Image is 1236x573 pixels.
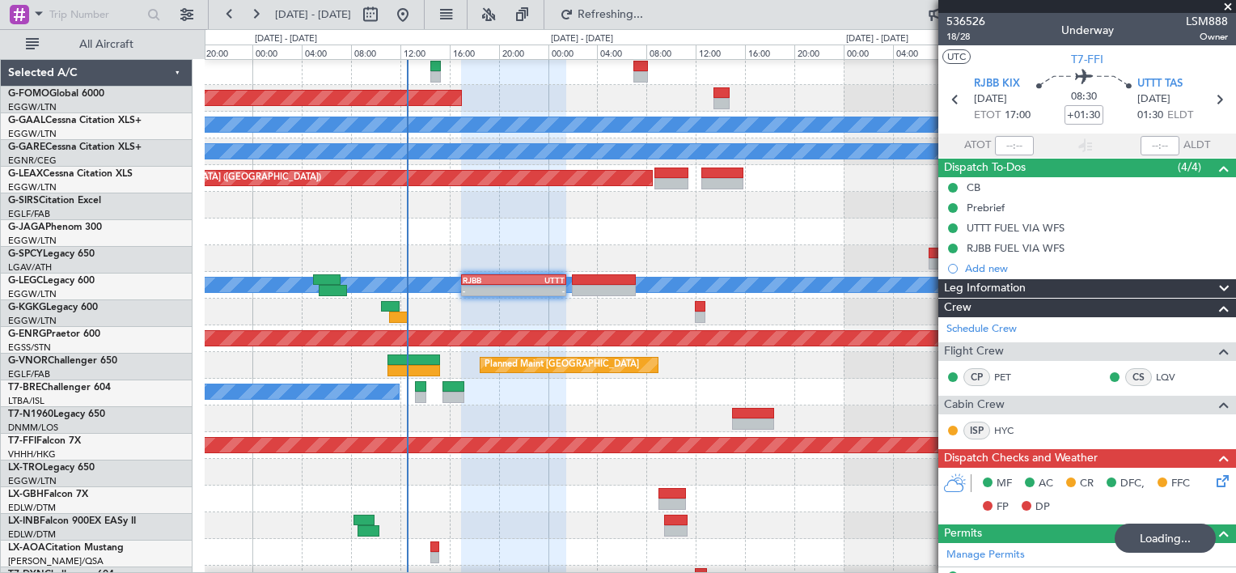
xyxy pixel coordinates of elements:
div: 12:00 [696,45,745,59]
div: - [463,286,514,295]
a: LX-INBFalcon 900EX EASy II [8,516,136,526]
a: EDLW/DTM [8,502,56,514]
div: CB [967,180,980,194]
span: [DATE] - [DATE] [275,7,351,22]
a: G-LEGCLegacy 600 [8,276,95,286]
span: G-SIRS [8,196,39,206]
span: G-JAGA [8,223,45,232]
span: FP [997,499,1009,516]
button: All Aircraft [18,32,176,57]
a: T7-BREChallenger 604 [8,383,111,393]
input: Trip Number [49,2,142,27]
div: ISP [963,422,990,439]
span: T7-FFI [8,436,36,446]
a: G-ENRGPraetor 600 [8,329,100,339]
span: MF [997,476,1012,492]
a: EGGW/LTN [8,181,57,193]
span: LX-INB [8,516,40,526]
span: LSM888 [1186,13,1228,30]
span: ALDT [1183,138,1210,154]
span: G-GAAL [8,116,45,125]
div: 08:00 [351,45,400,59]
span: G-GARE [8,142,45,152]
button: UTC [942,49,971,64]
a: LTBA/ISL [8,395,44,407]
a: LX-GBHFalcon 7X [8,490,88,499]
div: Prebrief [967,201,1005,214]
a: T7-FFIFalcon 7X [8,436,81,446]
a: DNMM/LOS [8,422,58,434]
div: 04:00 [597,45,646,59]
a: EGGW/LTN [8,128,57,140]
span: [DATE] [1137,91,1170,108]
span: Permits [944,524,982,543]
div: RJBB [463,275,514,285]
a: G-GARECessna Citation XLS+ [8,142,142,152]
a: VHHH/HKG [8,448,56,461]
div: 04:00 [302,45,351,59]
span: (4/4) [1178,159,1201,176]
span: Flight Crew [944,342,1004,361]
div: CS [1125,368,1152,386]
div: [DATE] - [DATE] [551,32,613,46]
a: Schedule Crew [946,321,1017,337]
a: LX-AOACitation Mustang [8,543,124,553]
span: Refreshing... [577,9,645,20]
div: UTTT FUEL VIA WFS [967,221,1065,235]
div: CP [963,368,990,386]
span: Owner [1186,30,1228,44]
span: AC [1039,476,1053,492]
span: Leg Information [944,279,1026,298]
a: G-GAALCessna Citation XLS+ [8,116,142,125]
a: HYC [994,423,1031,438]
span: 18/28 [946,30,985,44]
button: Refreshing... [552,2,650,28]
span: Cabin Crew [944,396,1005,414]
span: 536526 [946,13,985,30]
a: G-FOMOGlobal 6000 [8,89,104,99]
div: - [514,286,565,295]
a: EGGW/LTN [8,235,57,247]
a: Manage Permits [946,547,1025,563]
a: [PERSON_NAME]/QSA [8,555,104,567]
span: G-FOMO [8,89,49,99]
span: G-LEGC [8,276,43,286]
span: LX-TRO [8,463,43,473]
span: G-KGKG [8,303,46,312]
div: Loading... [1115,524,1216,553]
span: [DATE] [974,91,1007,108]
a: EGGW/LTN [8,315,57,327]
a: G-LEAXCessna Citation XLS [8,169,133,179]
div: UTTT [514,275,565,285]
span: ELDT [1167,108,1193,124]
a: EGLF/FAB [8,368,50,380]
div: Underway [1061,22,1114,39]
div: Planned Maint [GEOGRAPHIC_DATA] [485,353,639,377]
div: 12:00 [400,45,450,59]
span: DFC, [1120,476,1145,492]
div: RJBB FUEL VIA WFS [967,241,1065,255]
a: LGAV/ATH [8,261,52,274]
span: 08:30 [1071,89,1097,105]
a: G-SIRSCitation Excel [8,196,101,206]
span: ATOT [964,138,991,154]
span: G-SPCY [8,249,43,259]
div: 20:00 [203,45,252,59]
div: 20:00 [499,45,548,59]
a: G-SPCYLegacy 650 [8,249,95,259]
div: [DATE] - [DATE] [846,32,908,46]
span: G-LEAX [8,169,43,179]
div: 16:00 [450,45,499,59]
span: RJBB KIX [974,76,1020,92]
span: 17:00 [1005,108,1031,124]
span: 01:30 [1137,108,1163,124]
span: T7-FFI [1071,51,1103,68]
a: G-VNORChallenger 650 [8,356,117,366]
span: LX-AOA [8,543,45,553]
span: T7-N1960 [8,410,53,419]
a: EGNR/CEG [8,155,57,167]
span: G-VNOR [8,356,48,366]
span: Dispatch Checks and Weather [944,449,1098,468]
div: 20:00 [794,45,844,59]
span: FFC [1171,476,1190,492]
